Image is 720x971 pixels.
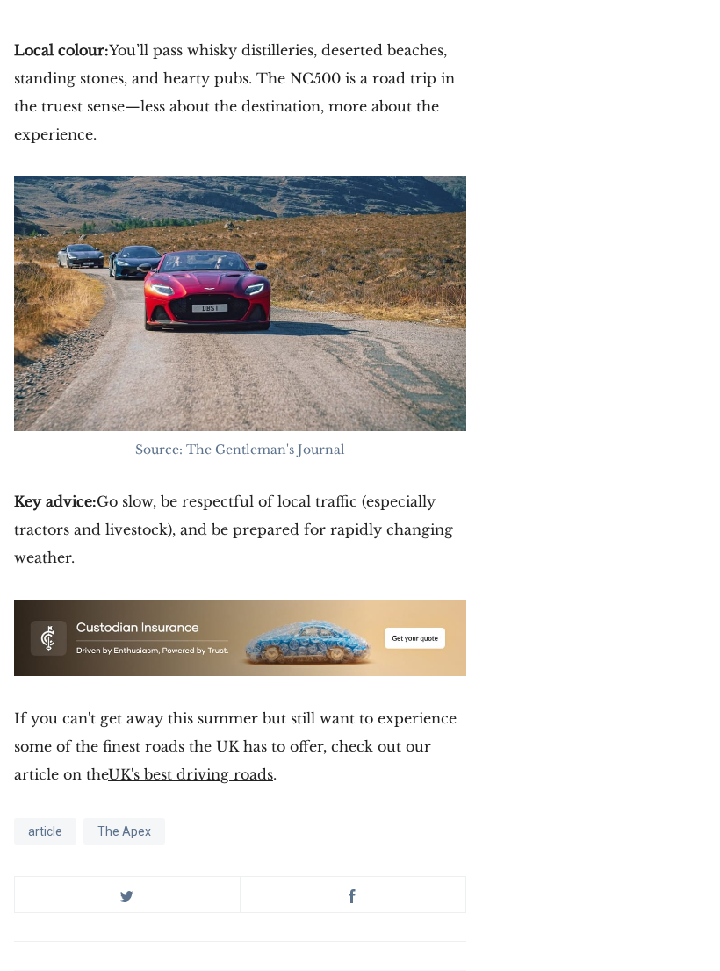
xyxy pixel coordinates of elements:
a: Share on Facebook [241,878,465,913]
a: Share on Twitter [15,878,240,913]
p: If you can't get away this summer but still want to experience some of the finest roads the UK ha... [14,705,466,789]
a: UK's best driving roads [108,766,273,784]
strong: Key advice: [14,493,97,511]
p: You’ll pass whisky distilleries, deserted beaches, standing stones, and hearty pubs. The NC500 is... [14,37,466,149]
a: The Apex [83,819,165,845]
span: Source: The Gentleman's Journal [135,442,345,458]
p: Go slow, be respectful of local traffic (especially tractors and livestock), and be prepared for ... [14,488,466,572]
strong: Local colour: [14,42,109,60]
a: article [14,819,76,845]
